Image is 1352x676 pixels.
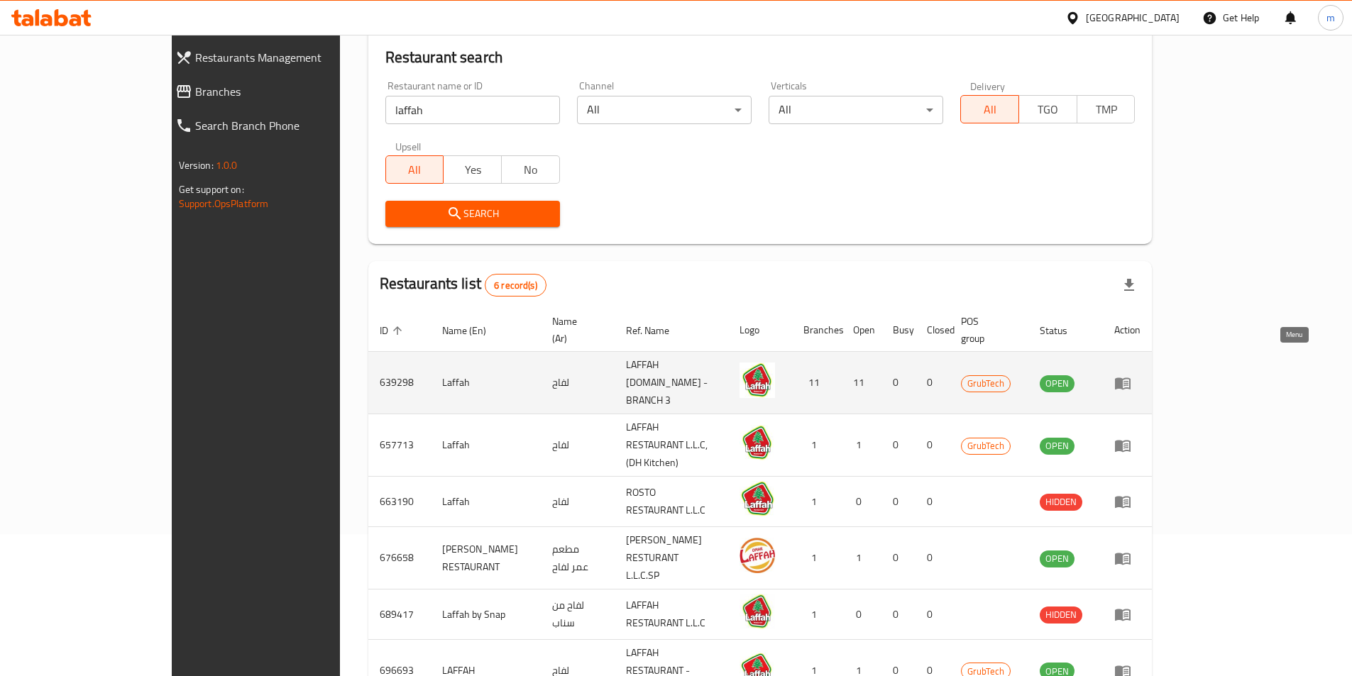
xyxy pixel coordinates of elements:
th: Action [1103,309,1152,352]
span: Get support on: [179,180,244,199]
td: ROSTO RESTAURANT L.L.C [615,477,728,527]
td: لفاح [541,477,615,527]
span: Ref. Name [626,322,688,339]
button: TMP [1077,95,1136,123]
td: 11 [842,352,881,414]
td: 0 [916,352,950,414]
span: Name (En) [442,322,505,339]
span: HIDDEN [1040,494,1082,510]
td: 0 [881,527,916,589]
h2: Restaurant search [385,47,1136,68]
img: Laffah [740,362,775,398]
span: OPEN [1040,438,1075,454]
span: POS group [961,313,1012,347]
td: 0 [881,589,916,640]
span: Status [1040,322,1086,339]
img: Laffah [740,481,775,516]
td: 0 [916,477,950,527]
td: 0 [916,527,950,589]
td: 0 [881,477,916,527]
td: Laffah by Snap [431,589,541,640]
span: Search Branch Phone [195,117,386,134]
img: Laffah by Snap [740,594,775,629]
span: All [967,99,1013,120]
span: Search [397,205,549,223]
span: No [507,160,554,180]
td: 663190 [368,477,431,527]
td: [PERSON_NAME] RESTAURANT [431,527,541,589]
span: All [392,160,439,180]
div: All [577,96,752,124]
div: OPEN [1040,375,1075,392]
button: All [960,95,1019,123]
td: 1 [842,527,881,589]
span: m [1326,10,1335,26]
div: Menu [1114,606,1141,623]
td: Laffah [431,477,541,527]
div: All [769,96,943,124]
span: Name (Ar) [552,313,598,347]
span: ID [380,322,407,339]
td: 0 [842,477,881,527]
td: 1 [792,414,842,477]
a: Branches [164,74,397,109]
button: TGO [1018,95,1077,123]
div: HIDDEN [1040,494,1082,511]
th: Branches [792,309,842,352]
span: OPEN [1040,550,1075,567]
button: No [501,155,560,184]
button: Search [385,201,560,227]
div: HIDDEN [1040,606,1082,624]
td: لفاح من سناب [541,589,615,640]
td: 676658 [368,527,431,589]
a: Support.OpsPlatform [179,194,269,213]
img: OMAR LAFFAH RESTAURANT [740,538,775,573]
span: Branches [195,83,386,100]
td: 1 [792,477,842,527]
span: OPEN [1040,375,1075,392]
td: لفاح [541,352,615,414]
span: HIDDEN [1040,606,1082,623]
td: 0 [881,352,916,414]
div: OPEN [1040,438,1075,455]
td: 0 [916,589,950,640]
label: Upsell [395,141,422,151]
input: Search for restaurant name or ID.. [385,96,560,124]
td: 639298 [368,352,431,414]
div: Export file [1112,268,1146,302]
span: Version: [179,156,214,174]
div: OPEN [1040,550,1075,567]
td: 657713 [368,414,431,477]
td: 0 [916,414,950,477]
td: LAFFAH [DOMAIN_NAME] - BRANCH 3 [615,352,728,414]
td: 1 [792,589,842,640]
div: Menu [1114,493,1141,510]
div: Menu [1114,550,1141,567]
th: Closed [916,309,950,352]
td: 0 [842,589,881,640]
th: Logo [728,309,792,352]
td: LAFFAH RESTAURANT L.L.C [615,589,728,640]
td: Laffah [431,414,541,477]
span: GrubTech [962,375,1010,392]
span: Restaurants Management [195,49,386,66]
div: Menu [1114,437,1141,454]
span: TGO [1025,99,1072,120]
td: [PERSON_NAME] RESTURANT L.L.C.SP [615,527,728,589]
td: 1 [842,414,881,477]
img: Laffah [740,425,775,460]
span: Yes [449,160,496,180]
td: Laffah [431,352,541,414]
button: All [385,155,444,184]
h2: Restaurants list [380,273,546,297]
a: Restaurants Management [164,40,397,74]
td: لفاح [541,414,615,477]
span: GrubTech [962,438,1010,454]
td: 0 [881,414,916,477]
td: مطعم عمر لفاح [541,527,615,589]
td: LAFFAH RESTAURANT L.L.C,(DH Kitchen) [615,414,728,477]
span: TMP [1083,99,1130,120]
a: Search Branch Phone [164,109,397,143]
th: Busy [881,309,916,352]
td: 689417 [368,589,431,640]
